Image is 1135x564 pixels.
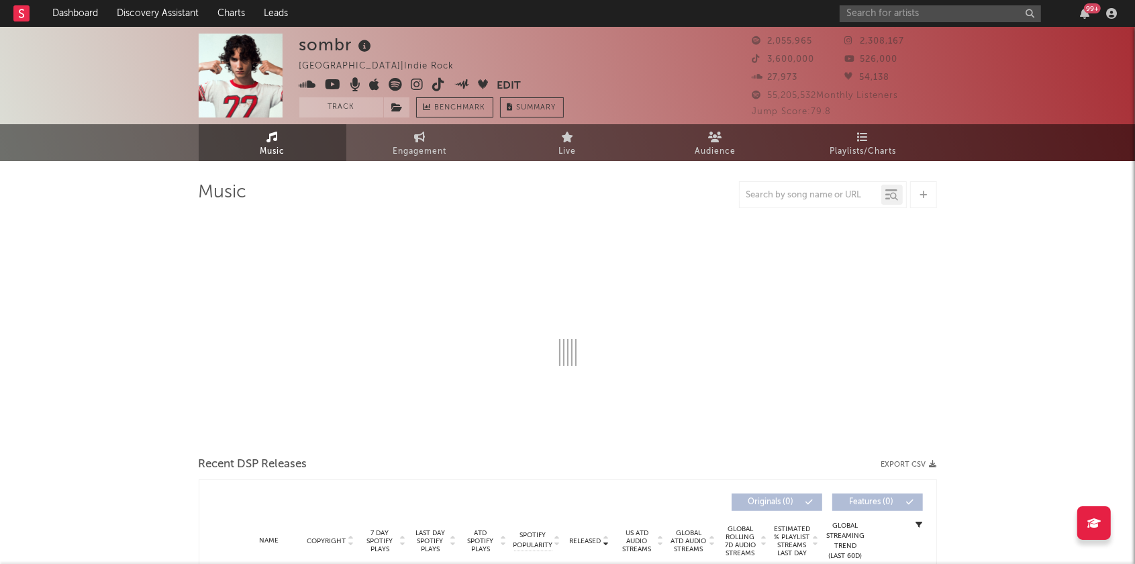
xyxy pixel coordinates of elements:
span: 3,600,000 [752,55,815,64]
span: Global ATD Audio Streams [671,529,707,553]
span: Audience [695,144,736,160]
span: Engagement [393,144,447,160]
span: 55,205,532 Monthly Listeners [752,91,899,100]
button: Summary [500,97,564,117]
span: Playlists/Charts [830,144,896,160]
div: Global Streaming Trend (Last 60D) [826,521,866,561]
div: 99 + [1084,3,1101,13]
span: Estimated % Playlist Streams Last Day [774,525,811,557]
span: Last Day Spotify Plays [413,529,448,553]
button: Originals(0) [732,493,822,511]
span: Released [570,537,601,545]
div: sombr [299,34,375,56]
span: 2,055,965 [752,37,813,46]
span: Originals ( 0 ) [740,498,802,506]
span: Jump Score: 79.8 [752,107,832,116]
span: Recent DSP Releases [199,457,307,473]
span: Music [260,144,285,160]
span: Copyright [307,537,346,545]
a: Playlists/Charts [789,124,937,161]
span: Features ( 0 ) [841,498,903,506]
a: Engagement [346,124,494,161]
a: Live [494,124,642,161]
span: Live [559,144,577,160]
span: Summary [517,104,556,111]
span: Benchmark [435,100,486,116]
span: ATD Spotify Plays [463,529,499,553]
span: 27,973 [752,73,798,82]
div: Name [240,536,299,546]
span: 54,138 [844,73,889,82]
button: Edit [497,78,521,95]
input: Search for artists [840,5,1041,22]
span: 7 Day Spotify Plays [362,529,398,553]
span: 526,000 [844,55,897,64]
a: Music [199,124,346,161]
span: 2,308,167 [844,37,904,46]
button: 99+ [1080,8,1089,19]
button: Track [299,97,383,117]
span: Global Rolling 7D Audio Streams [722,525,759,557]
button: Export CSV [881,461,937,469]
span: US ATD Audio Streams [619,529,656,553]
span: Spotify Popularity [513,530,552,551]
input: Search by song name or URL [740,190,881,201]
div: [GEOGRAPHIC_DATA] | Indie Rock [299,58,470,75]
a: Benchmark [416,97,493,117]
button: Features(0) [832,493,923,511]
a: Audience [642,124,789,161]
